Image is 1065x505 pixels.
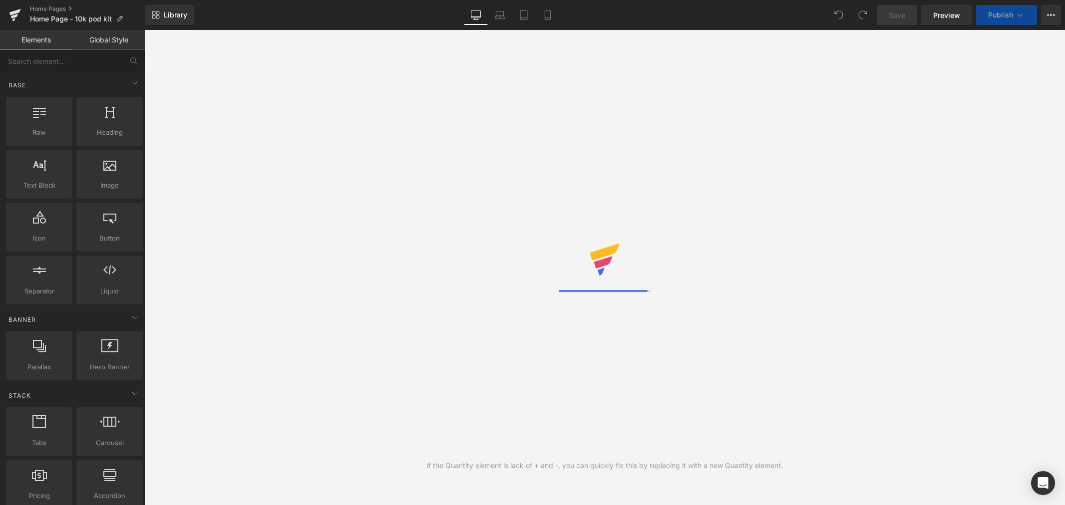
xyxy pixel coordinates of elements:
[488,5,512,25] a: Laptop
[79,438,140,448] span: Carousel
[9,233,69,244] span: Icon
[889,10,905,20] span: Save
[536,5,560,25] a: Mobile
[464,5,488,25] a: Desktop
[9,362,69,372] span: Parallax
[829,5,849,25] button: Undo
[72,30,145,50] a: Global Style
[79,286,140,296] span: Liquid
[79,233,140,244] span: Button
[988,11,1013,19] span: Publish
[1041,5,1061,25] button: More
[145,5,194,25] a: New Library
[426,460,783,471] div: If the Quantity element is lack of + and -, you can quickly fix this by replacing it with a new Q...
[7,315,37,324] span: Banner
[9,491,69,501] span: Pricing
[30,5,145,13] a: Home Pages
[1031,471,1055,495] div: Open Intercom Messenger
[512,5,536,25] a: Tablet
[9,127,69,138] span: Row
[79,180,140,191] span: Image
[976,5,1037,25] button: Publish
[79,127,140,138] span: Heading
[7,391,32,400] span: Stack
[79,362,140,372] span: Hero Banner
[9,286,69,296] span: Separator
[921,5,972,25] a: Preview
[30,15,112,23] span: Home Page - 10k pod kit
[79,491,140,501] span: Accordion
[853,5,873,25] button: Redo
[9,438,69,448] span: Tabs
[164,10,187,19] span: Library
[7,80,27,90] span: Base
[933,10,960,20] span: Preview
[9,180,69,191] span: Text Block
